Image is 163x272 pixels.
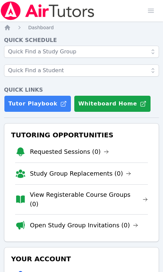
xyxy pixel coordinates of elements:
a: Dashboard [28,24,54,31]
nav: Breadcrumb [4,24,159,31]
h4: Quick Schedule [4,36,159,44]
h3: Your Account [10,253,153,265]
a: Tutor Playbook [4,95,71,112]
a: View Registerable Course Groups (0) [30,190,148,209]
h3: Tutoring Opportunities [10,129,153,141]
span: Dashboard [28,25,54,30]
a: Open Study Group Invitations (0) [30,221,138,230]
button: Whiteboard Home [74,95,151,112]
input: Quick Find a Student [4,64,159,77]
input: Quick Find a Study Group [4,46,159,58]
a: Study Group Replacements (0) [30,169,131,178]
h4: Quick Links [4,86,159,94]
a: Requested Sessions (0) [30,147,109,156]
